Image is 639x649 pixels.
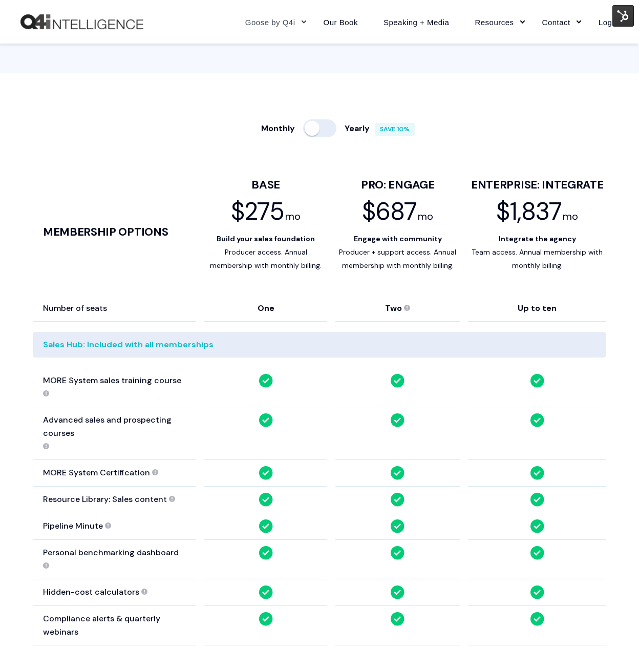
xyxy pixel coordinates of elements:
div: Sales Hub: Included with all memberships [43,338,214,351]
div: Yearly [345,122,370,135]
div: $1,837 [496,202,562,221]
span: Team access. Annual membership with monthly billing. [472,247,603,270]
strong: Build your sales foundation [217,234,315,243]
strong: Integrate the agency [499,234,576,243]
div: Hidden-cost calculators [43,585,139,599]
div: mo [418,210,433,223]
div: Number of seats [43,302,107,315]
div: Monthly [261,122,295,135]
img: HubSpot Tools Menu Toggle [612,5,634,27]
div: PRO: ENGAGE [335,178,460,192]
div: Personal benchmarking dashboard [43,546,179,559]
div: MORE System Certification [43,466,150,479]
div: Two [385,302,402,315]
div: Resource Library: Sales content [43,493,167,506]
div: $687 [362,202,417,221]
div: MORE System sales training course [43,374,181,387]
div: Advanced sales and prospecting courses [43,413,186,440]
div: Producer access. Annual membership with monthly billing. [204,245,327,272]
div: $275 [231,202,284,221]
div: mo [285,210,301,223]
div: SAVE 10% [375,123,415,136]
iframe: Chat Widget [588,600,639,649]
div: Pipeline Minute [43,519,103,533]
div: ENTERPRISE: INTEGRATE [468,178,606,192]
strong: Engage with community [354,234,442,243]
div: Producer + support access. Annual membership with monthly billing. [335,245,460,272]
div: One [258,302,274,315]
div: Compliance alerts & quarterly webinars [43,612,186,639]
div: Membership options [43,225,186,239]
div: mo [563,210,578,223]
div: BASE [204,178,327,192]
img: Q4intelligence, LLC logo [20,14,143,30]
div: Up to ten [518,302,557,315]
a: Back to Home [20,14,143,30]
